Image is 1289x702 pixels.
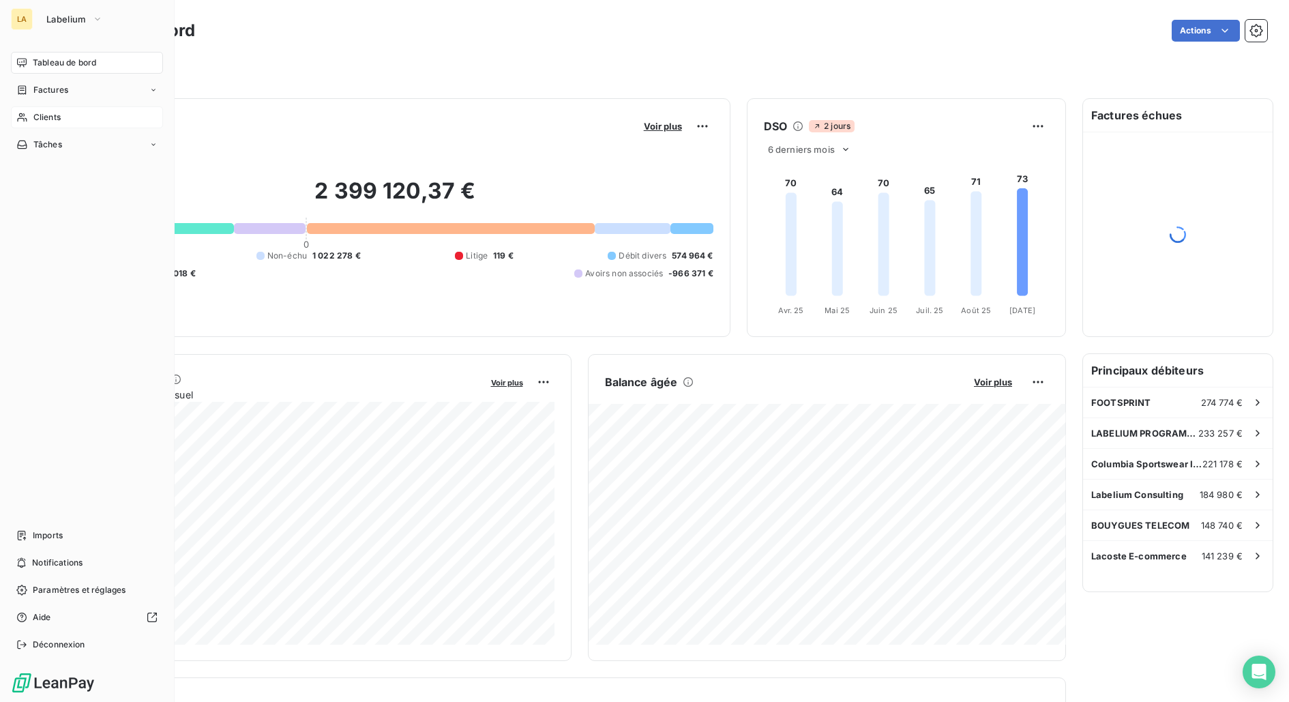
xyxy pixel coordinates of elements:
h6: Principaux débiteurs [1083,354,1273,387]
span: Clients [33,111,61,123]
span: Aide [33,611,51,624]
span: Factures [33,84,68,96]
div: Open Intercom Messenger [1243,656,1275,688]
tspan: [DATE] [1009,306,1035,315]
span: Labelium [46,14,87,25]
span: Tableau de bord [33,57,96,69]
span: Paramètres et réglages [33,584,125,596]
span: 6 derniers mois [768,144,835,155]
span: Non-échu [267,250,307,262]
button: Actions [1172,20,1240,42]
span: 0 [303,239,309,250]
span: Tâches [33,138,62,151]
span: Avoirs non associés [585,267,663,280]
h6: DSO [764,118,787,134]
button: Voir plus [640,120,686,132]
span: 2 jours [809,120,855,132]
tspan: Mai 25 [825,306,850,315]
span: Chiffre d'affaires mensuel [77,387,481,402]
span: 574 964 € [672,250,713,262]
button: Voir plus [970,376,1016,388]
span: 233 257 € [1198,428,1243,439]
div: LA [11,8,33,30]
span: Voir plus [491,378,523,387]
span: LABELIUM PROGRAMMATIC [1091,428,1198,439]
span: 1 022 278 € [312,250,361,262]
span: BOUYGUES TELECOM [1091,520,1189,531]
span: 141 239 € [1202,551,1243,561]
button: Voir plus [487,376,527,388]
h6: Factures échues [1083,99,1273,132]
tspan: Juil. 25 [916,306,943,315]
img: Logo LeanPay [11,672,95,694]
span: -966 371 € [668,267,713,280]
h2: 2 399 120,37 € [77,177,713,218]
tspan: Août 25 [961,306,991,315]
span: Voir plus [974,377,1012,387]
span: Déconnexion [33,639,85,651]
span: Débit divers [619,250,666,262]
span: Labelium Consulting [1091,489,1183,500]
span: 184 980 € [1200,489,1243,500]
span: Litige [466,250,488,262]
h6: Balance âgée [605,374,678,390]
span: Voir plus [644,121,682,132]
tspan: Avr. 25 [778,306,803,315]
span: 148 740 € [1201,520,1243,531]
span: 119 € [493,250,514,262]
span: Notifications [32,557,83,569]
tspan: Juin 25 [870,306,898,315]
span: Lacoste E-commerce [1091,551,1187,561]
span: Columbia Sportswear International [1091,458,1202,469]
span: 274 774 € [1201,397,1243,408]
span: FOOTSPRINT [1091,397,1151,408]
a: Aide [11,606,163,628]
span: Imports [33,529,63,542]
span: 221 178 € [1202,458,1243,469]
